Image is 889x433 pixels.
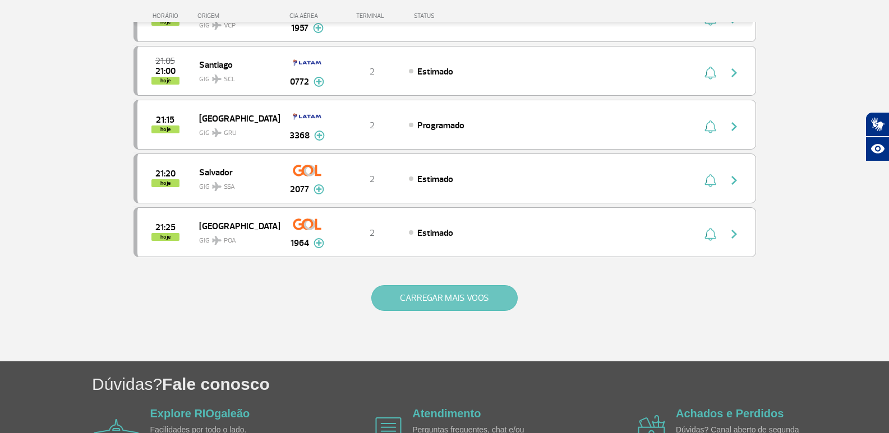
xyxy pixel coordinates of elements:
span: 2025-08-25 21:25:00 [155,224,176,231]
span: GIG [199,176,271,192]
span: POA [224,236,236,246]
span: GIG [199,230,271,246]
span: GIG [199,122,271,138]
span: 2025-08-25 21:00:00 [155,67,176,75]
div: TERMINAL [335,12,408,20]
img: sino-painel-voo.svg [704,227,716,241]
span: GRU [224,128,237,138]
span: Estimado [417,66,453,77]
img: destiny_airplane.svg [212,182,222,191]
img: mais-info-painel-voo.svg [314,238,324,248]
span: Estimado [417,174,453,185]
img: mais-info-painel-voo.svg [314,77,324,87]
span: hoje [151,77,179,85]
span: Estimado [417,227,453,239]
span: Fale conosco [162,375,270,393]
img: mais-info-painel-voo.svg [313,23,324,33]
img: mais-info-painel-voo.svg [314,184,324,194]
span: Santiago [199,57,271,72]
img: destiny_airplane.svg [212,128,222,137]
img: sino-painel-voo.svg [704,66,716,80]
button: Abrir recursos assistivos. [865,137,889,161]
a: Atendimento [412,407,481,420]
div: STATUS [408,12,500,20]
span: GIG [199,68,271,85]
a: Achados e Perdidos [676,407,784,420]
button: Abrir tradutor de língua de sinais. [865,112,889,137]
span: Salvador [199,165,271,179]
div: ORIGEM [197,12,279,20]
span: 2025-08-25 21:05:00 [155,57,175,65]
img: sino-painel-voo.svg [704,174,716,187]
span: 3368 [289,129,310,142]
h1: Dúvidas? [92,373,889,395]
img: mais-info-painel-voo.svg [314,131,325,141]
img: sino-painel-voo.svg [704,120,716,133]
span: SCL [224,75,235,85]
img: seta-direita-painel-voo.svg [727,66,741,80]
span: 2025-08-25 21:20:00 [155,170,176,178]
span: 2077 [290,183,309,196]
div: CIA AÉREA [279,12,335,20]
button: CARREGAR MAIS VOOS [371,285,518,311]
span: [GEOGRAPHIC_DATA] [199,218,271,233]
img: destiny_airplane.svg [212,75,222,83]
a: Explore RIOgaleão [150,407,250,420]
div: HORÁRIO [137,12,198,20]
span: hoje [151,125,179,133]
span: [GEOGRAPHIC_DATA] [199,111,271,125]
span: 1957 [291,21,308,35]
span: hoje [151,233,179,241]
span: 2025-08-25 21:15:00 [156,116,174,124]
div: Plugin de acessibilidade da Hand Talk. [865,112,889,161]
span: 2 [370,227,375,239]
span: 2 [370,174,375,185]
img: seta-direita-painel-voo.svg [727,227,741,241]
img: seta-direita-painel-voo.svg [727,174,741,187]
img: destiny_airplane.svg [212,236,222,245]
span: Programado [417,120,464,131]
span: 2 [370,120,375,131]
span: SSA [224,182,235,192]
span: 0772 [290,75,309,89]
span: 2 [370,66,375,77]
span: 1964 [291,236,309,250]
img: seta-direita-painel-voo.svg [727,120,741,133]
span: hoje [151,179,179,187]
